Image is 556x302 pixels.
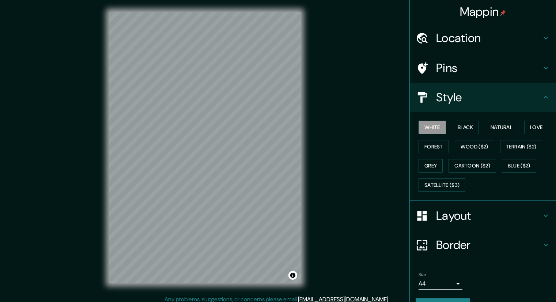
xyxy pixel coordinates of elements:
h4: Mappin [460,4,506,19]
div: Pins [410,53,556,83]
h4: Border [436,238,541,252]
canvas: Map [109,12,301,283]
h4: Layout [436,208,541,223]
button: Satellite ($3) [419,178,465,192]
div: Border [410,230,556,260]
div: Layout [410,201,556,230]
button: Black [452,121,479,134]
h4: Pins [436,61,541,75]
div: Style [410,83,556,112]
button: Forest [419,140,449,154]
label: Size [419,272,426,278]
button: White [419,121,446,134]
button: Cartoon ($2) [449,159,496,173]
button: Blue ($2) [502,159,536,173]
button: Toggle attribution [288,271,297,280]
div: Location [410,23,556,53]
button: Love [524,121,548,134]
h4: Style [436,90,541,105]
button: Terrain ($2) [500,140,542,154]
img: pin-icon.png [500,10,506,16]
button: Wood ($2) [455,140,494,154]
button: Natural [485,121,518,134]
div: A4 [419,278,462,290]
iframe: Help widget launcher [491,273,548,294]
h4: Location [436,31,541,45]
button: Grey [419,159,443,173]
